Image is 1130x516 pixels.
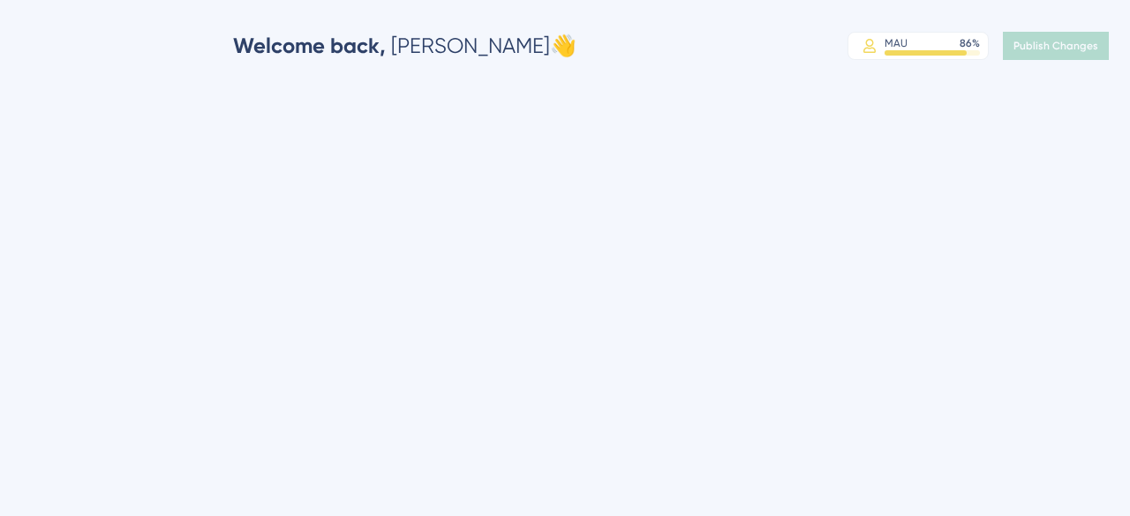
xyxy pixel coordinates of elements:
span: Welcome back, [233,33,386,58]
div: MAU [885,36,908,50]
span: Publish Changes [1013,39,1098,53]
div: [PERSON_NAME] 👋 [233,32,576,60]
div: 86 % [960,36,980,50]
button: Publish Changes [1003,32,1109,60]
